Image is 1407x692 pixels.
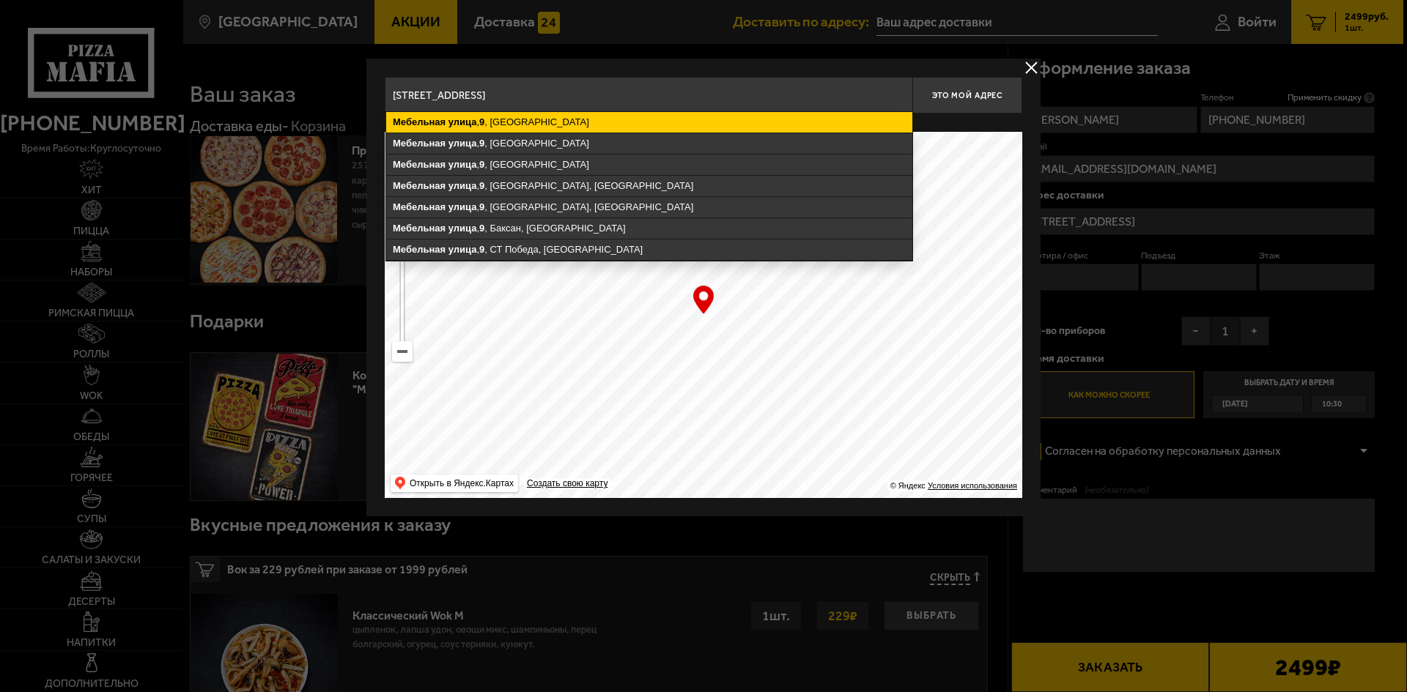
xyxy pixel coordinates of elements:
ymaps: 9 [479,223,484,234]
ymaps: , , СТ Победа, [GEOGRAPHIC_DATA] [386,239,912,260]
ymaps: Мебельная [393,201,446,212]
ymaps: 9 [479,201,484,212]
ymaps: 9 [479,244,484,255]
ymaps: , , [GEOGRAPHIC_DATA] [386,133,912,154]
ymaps: , , [GEOGRAPHIC_DATA], [GEOGRAPHIC_DATA] [386,176,912,196]
ymaps: улица [448,223,477,234]
ymaps: , , Баксан, [GEOGRAPHIC_DATA] [386,218,912,239]
ymaps: улица [448,159,477,170]
ymaps: Открыть в Яндекс.Картах [391,475,518,492]
input: Введите адрес доставки [385,77,912,114]
button: delivery type [1022,59,1041,77]
ymaps: , , [GEOGRAPHIC_DATA] [386,155,912,175]
ymaps: , , [GEOGRAPHIC_DATA], [GEOGRAPHIC_DATA] [386,197,912,217]
a: Создать свою карту [524,478,610,489]
ymaps: Мебельная [393,116,446,127]
ymaps: 9 [479,138,484,149]
ymaps: Мебельная [393,138,446,149]
ymaps: улица [448,201,477,212]
ymaps: 9 [479,180,484,191]
ymaps: Мебельная [393,159,446,170]
a: Условия использования [928,481,1017,490]
button: Это мой адрес [912,77,1022,114]
p: Укажите дом на карте или в поле ввода [385,117,591,129]
ymaps: улица [448,180,477,191]
ymaps: Открыть в Яндекс.Картах [410,475,514,492]
ymaps: Мебельная [393,223,446,234]
ymaps: Мебельная [393,180,446,191]
ymaps: улица [448,116,477,127]
ymaps: улица [448,244,477,255]
ymaps: , , [GEOGRAPHIC_DATA] [386,112,912,133]
span: Это мой адрес [932,91,1002,100]
ymaps: улица [448,138,477,149]
ymaps: 9 [479,159,484,170]
ymaps: 9 [479,116,484,127]
ymaps: © Яндекс [890,481,926,490]
ymaps: Мебельная [393,244,446,255]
